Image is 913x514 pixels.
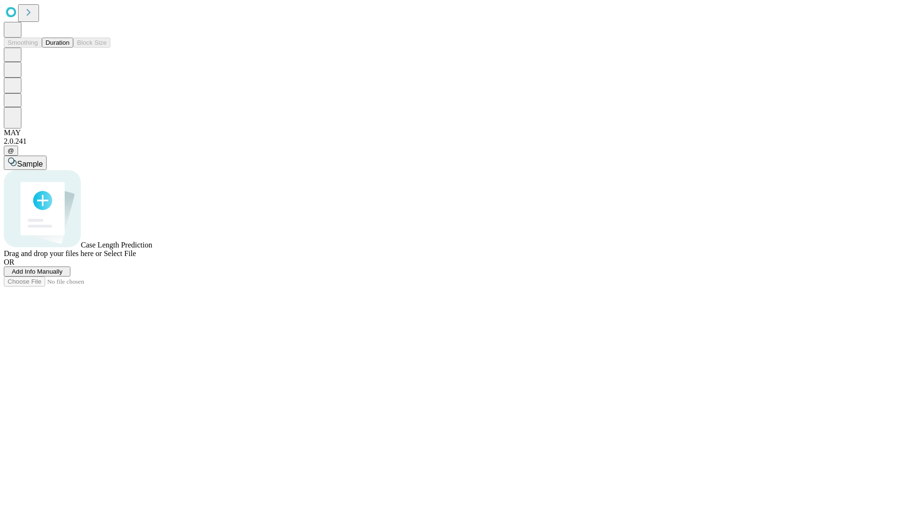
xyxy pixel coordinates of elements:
[42,38,73,48] button: Duration
[4,38,42,48] button: Smoothing
[12,268,63,275] span: Add Info Manually
[73,38,110,48] button: Block Size
[104,249,136,257] span: Select File
[4,156,47,170] button: Sample
[8,147,14,154] span: @
[4,128,909,137] div: MAY
[4,137,909,146] div: 2.0.241
[81,241,152,249] span: Case Length Prediction
[4,258,14,266] span: OR
[4,146,18,156] button: @
[17,160,43,168] span: Sample
[4,249,102,257] span: Drag and drop your files here or
[4,267,70,277] button: Add Info Manually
